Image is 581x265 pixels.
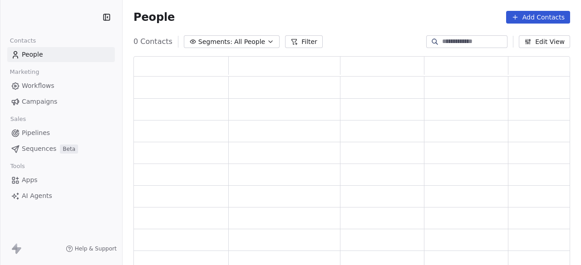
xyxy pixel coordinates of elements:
[22,128,50,138] span: Pipelines
[6,34,40,48] span: Contacts
[22,144,56,154] span: Sequences
[75,245,117,252] span: Help & Support
[285,35,323,48] button: Filter
[7,188,115,203] a: AI Agents
[7,141,115,156] a: SequencesBeta
[22,191,52,201] span: AI Agents
[506,11,570,24] button: Add Contacts
[60,145,78,154] span: Beta
[7,173,115,188] a: Apps
[7,125,115,140] a: Pipelines
[133,10,175,24] span: People
[7,47,115,62] a: People
[66,245,117,252] a: Help & Support
[22,175,38,185] span: Apps
[6,159,29,173] span: Tools
[133,36,172,47] span: 0 Contacts
[22,81,54,91] span: Workflows
[7,94,115,109] a: Campaigns
[519,35,570,48] button: Edit View
[6,65,43,79] span: Marketing
[234,37,265,47] span: All People
[6,112,30,126] span: Sales
[22,97,57,106] span: Campaigns
[22,50,43,59] span: People
[7,78,115,93] a: Workflows
[198,37,232,47] span: Segments:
